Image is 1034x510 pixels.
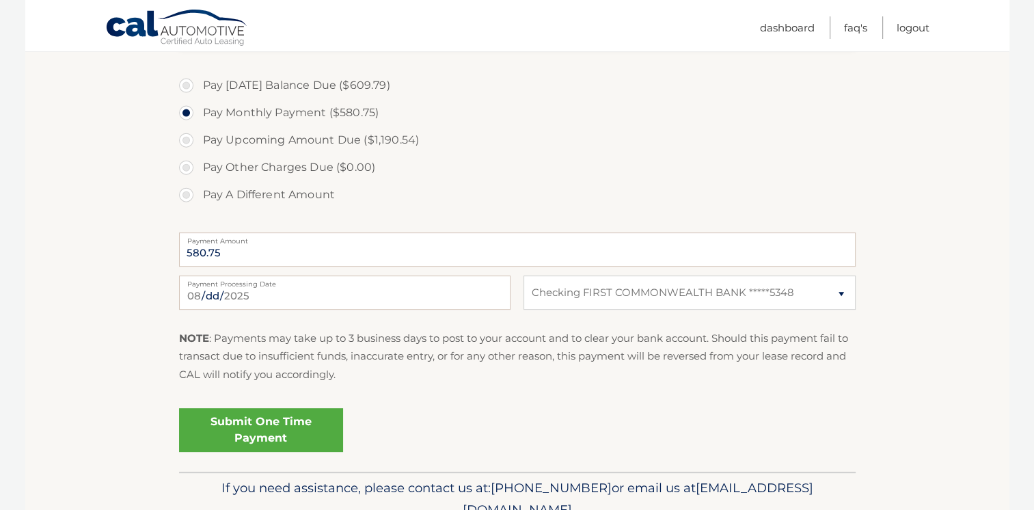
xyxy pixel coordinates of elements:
[179,181,856,209] label: Pay A Different Amount
[179,408,343,452] a: Submit One Time Payment
[179,232,856,267] input: Payment Amount
[897,16,929,39] a: Logout
[179,72,856,99] label: Pay [DATE] Balance Due ($609.79)
[844,16,867,39] a: FAQ's
[179,330,856,384] p: : Payments may take up to 3 business days to post to your account and to clear your bank account....
[179,276,511,286] label: Payment Processing Date
[179,99,856,126] label: Pay Monthly Payment ($580.75)
[179,126,856,154] label: Pay Upcoming Amount Due ($1,190.54)
[179,154,856,181] label: Pay Other Charges Due ($0.00)
[105,9,249,49] a: Cal Automotive
[491,480,612,496] span: [PHONE_NUMBER]
[179,276,511,310] input: Payment Date
[179,232,856,243] label: Payment Amount
[179,332,209,345] strong: NOTE
[760,16,815,39] a: Dashboard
